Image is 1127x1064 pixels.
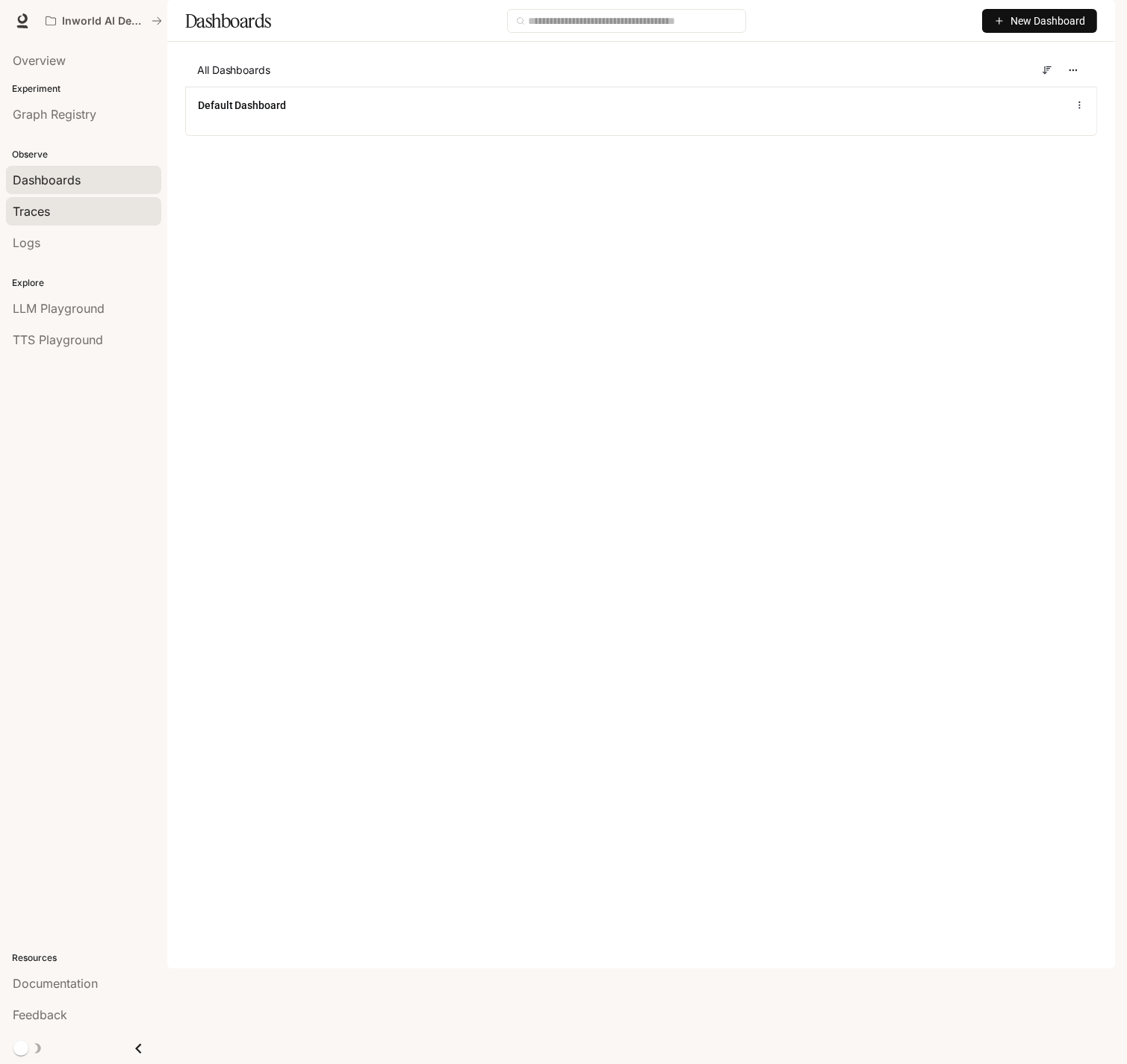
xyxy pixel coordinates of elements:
[197,63,270,78] span: All Dashboards
[198,98,286,113] a: Default Dashboard
[62,15,146,28] p: Inworld AI Demos
[39,6,169,36] button: All workspaces
[1010,13,1085,29] span: New Dashboard
[982,9,1097,33] button: New Dashboard
[185,6,271,36] h1: Dashboards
